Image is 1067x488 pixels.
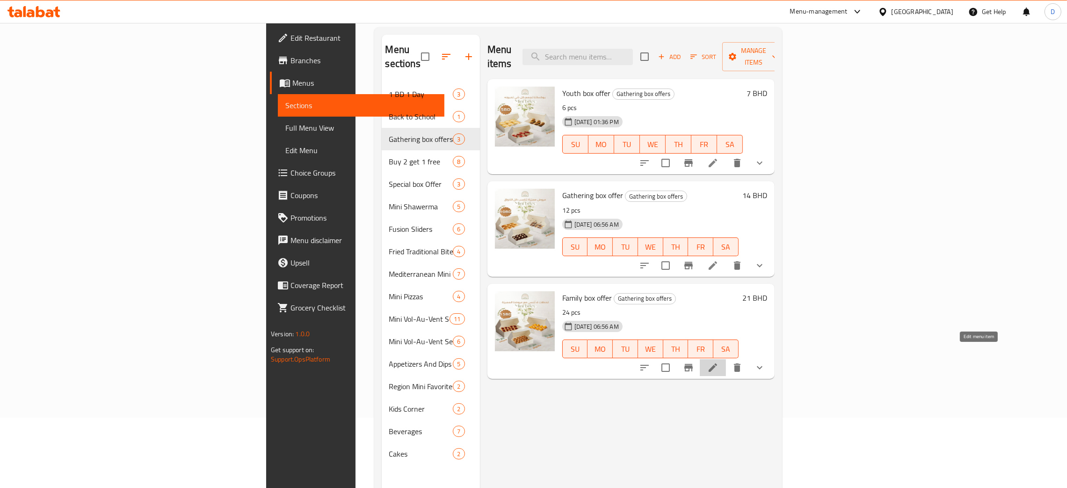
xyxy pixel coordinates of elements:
span: Mini Vol-Au-Vent Selection [389,336,453,347]
div: Back to School1 [382,105,480,128]
button: SU [562,340,588,358]
div: Mini Shawerma5 [382,195,480,218]
span: Special box Offer [389,178,453,190]
button: TU [613,340,638,358]
a: Coupons [270,184,444,207]
span: 5 [453,202,464,211]
span: Mini Vol-Au-Vent Selection (Sweet) [389,313,450,325]
div: Beverages [389,426,453,437]
span: MO [591,240,609,254]
span: 6 [453,225,464,234]
button: Add [654,50,684,64]
button: SA [713,340,739,358]
div: items [453,156,465,167]
div: Mini Vol-Au-Vent Selection (Sweet)11 [382,308,480,330]
button: FR [688,340,713,358]
div: Region Mini Favorites2 [382,375,480,398]
span: SA [717,342,735,356]
span: 4 [453,292,464,301]
div: Appetizers And Dips5 [382,353,480,375]
svg: Show Choices [754,157,765,169]
span: Gathering box offer [562,188,623,202]
span: Region Mini Favorites [389,381,453,392]
span: Sort items [684,50,722,64]
span: FR [692,342,710,356]
button: sort-choices [633,254,656,277]
span: Get support on: [271,344,314,356]
span: 7 [453,270,464,279]
span: 3 [453,90,464,99]
div: Special box Offer3 [382,173,480,195]
a: Branches [270,49,444,72]
div: items [453,381,465,392]
span: 7 [453,427,464,436]
button: WE [638,340,663,358]
span: SA [717,240,735,254]
button: Branch-specific-item [677,254,700,277]
span: FR [695,138,713,151]
span: TU [617,240,634,254]
button: Manage items [722,42,785,71]
span: WE [644,138,662,151]
span: Gathering box offers [614,293,675,304]
span: TH [667,240,685,254]
button: MO [588,135,614,154]
div: items [453,291,465,302]
span: [DATE] 06:56 AM [571,322,623,331]
span: Youth box offer [562,86,610,100]
div: 1 BD 1 Day3 [382,83,480,105]
div: Buy 2 get 1 free8 [382,150,480,173]
span: 5 [453,360,464,369]
span: D [1051,7,1055,17]
span: 4 [453,247,464,256]
img: Youth box offer [495,87,555,147]
nav: Menu sections [382,79,480,469]
a: Menus [270,72,444,94]
div: Kids Corner2 [382,398,480,420]
div: Gathering box offers [612,89,675,100]
a: Promotions [270,207,444,229]
button: WE [638,237,663,256]
span: Edit Restaurant [290,32,437,44]
a: Coverage Report [270,274,444,296]
img: Gathering box offer [495,189,555,249]
div: [GEOGRAPHIC_DATA] [892,7,953,17]
span: [DATE] 01:36 PM [571,118,623,126]
span: 8 [453,157,464,166]
svg: Show Choices [754,362,765,373]
a: Edit menu item [707,260,719,271]
a: Edit menu item [707,157,719,169]
span: Grocery Checklist [290,302,437,313]
p: 6 pcs [562,102,743,114]
div: items [453,201,465,212]
span: Select section [635,47,654,67]
span: Edit Menu [285,145,437,156]
span: Coupons [290,190,437,201]
span: Select all sections [415,47,435,67]
button: show more [748,152,771,174]
button: SA [717,135,743,154]
div: Appetizers And Dips [389,358,453,370]
a: Upsell [270,251,444,274]
span: SU [566,240,584,254]
button: delete [726,254,748,277]
button: WE [640,135,666,154]
button: show more [748,254,771,277]
div: items [453,448,465,459]
input: search [523,49,633,65]
span: Buy 2 get 1 free [389,156,453,167]
button: SU [562,135,588,154]
button: FR [688,237,713,256]
span: Manage items [730,45,777,68]
div: Mediterranean Mini Pastries7 [382,263,480,285]
span: 1 [453,112,464,121]
span: Menu disclaimer [290,235,437,246]
span: WE [642,240,660,254]
span: Cakes [389,448,453,459]
span: SU [566,138,585,151]
span: TU [618,138,636,151]
span: Version: [271,328,294,340]
span: Upsell [290,257,437,268]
